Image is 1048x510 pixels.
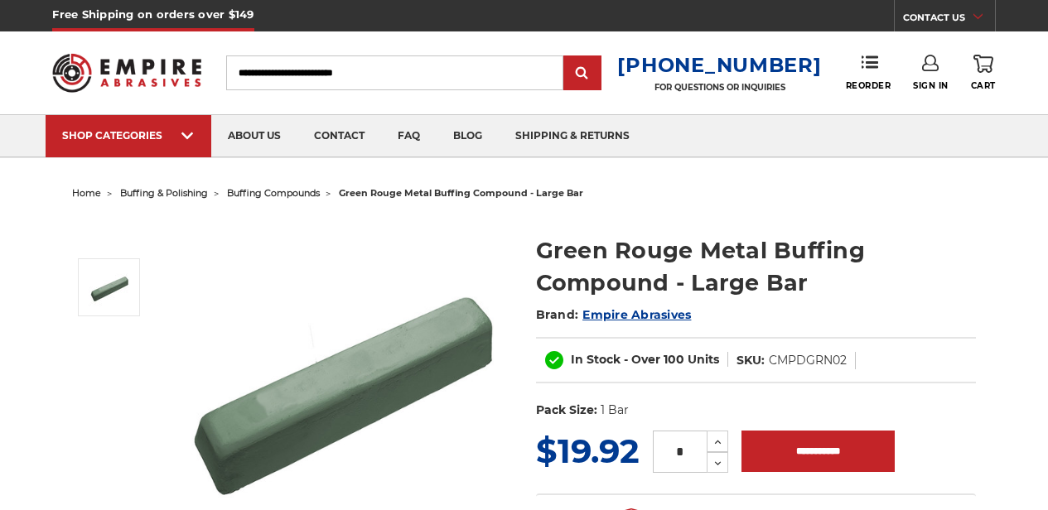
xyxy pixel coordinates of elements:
[339,187,583,199] span: green rouge metal buffing compound - large bar
[617,82,821,93] p: FOR QUESTIONS OR INQUIRIES
[211,115,297,157] a: about us
[688,352,719,367] span: Units
[913,80,949,91] span: Sign In
[903,8,995,31] a: CONTACT US
[62,129,195,142] div: SHOP CATEGORIES
[571,352,621,367] span: In Stock
[52,44,200,102] img: Empire Abrasives
[664,352,684,367] span: 100
[536,431,640,471] span: $19.92
[536,402,597,419] dt: Pack Size:
[566,57,599,90] input: Submit
[120,187,208,199] a: buffing & polishing
[89,267,130,308] img: Green Rouge Aluminum Buffing Compound
[617,53,821,77] a: [PHONE_NUMBER]
[72,187,101,199] a: home
[601,402,629,419] dd: 1 Bar
[297,115,381,157] a: contact
[971,55,996,91] a: Cart
[624,352,660,367] span: - Over
[536,307,579,322] span: Brand:
[971,80,996,91] span: Cart
[381,115,437,157] a: faq
[846,55,891,90] a: Reorder
[536,234,976,299] h1: Green Rouge Metal Buffing Compound - Large Bar
[227,187,320,199] a: buffing compounds
[736,352,765,369] dt: SKU:
[769,352,847,369] dd: CMPDGRN02
[582,307,691,322] a: Empire Abrasives
[499,115,646,157] a: shipping & returns
[437,115,499,157] a: blog
[846,80,891,91] span: Reorder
